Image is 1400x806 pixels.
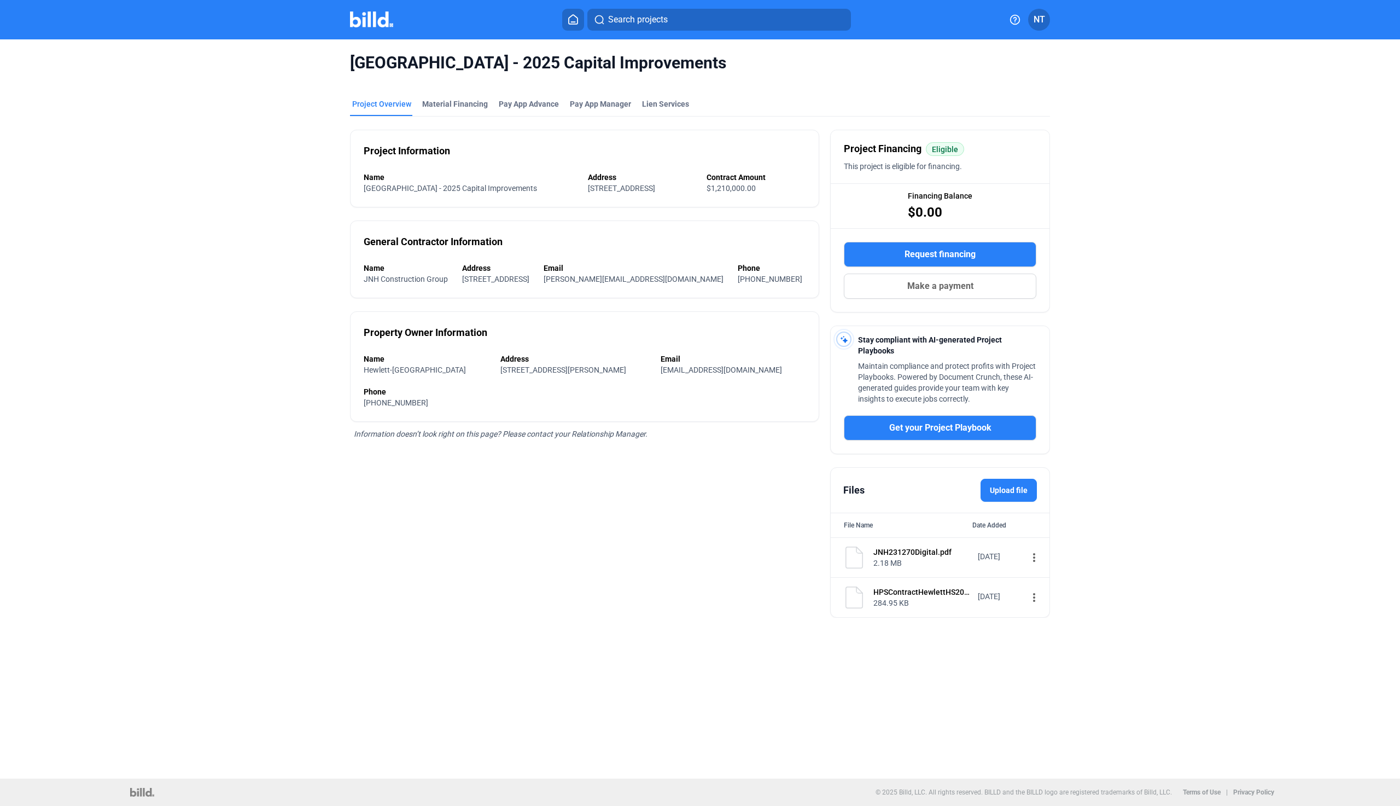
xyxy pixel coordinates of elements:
[462,263,533,274] div: Address
[844,274,1036,299] button: Make a payment
[500,366,626,374] span: [STREET_ADDRESS][PERSON_NAME]
[972,520,1036,531] div: Date Added
[873,587,971,598] div: HPSContractHewlettHS2025.pdf
[908,204,942,221] span: $0.00
[981,479,1037,502] label: Upload file
[364,398,428,407] span: [PHONE_NUMBER]
[1183,788,1221,796] b: Terms of Use
[364,143,450,159] div: Project Information
[350,11,393,27] img: Billd Company Logo
[364,386,806,397] div: Phone
[889,421,991,434] span: Get your Project Playbook
[130,788,154,797] img: logo
[364,325,487,340] div: Property Owner Information
[570,98,631,109] span: Pay App Manager
[707,184,756,193] span: $1,210,000.00
[1028,9,1050,31] button: NT
[422,98,488,109] div: Material Financing
[844,415,1036,440] button: Get your Project Playbook
[844,520,873,531] div: File Name
[364,263,451,274] div: Name
[908,190,972,201] span: Financing Balance
[978,591,1022,602] div: [DATE]
[587,9,851,31] button: Search projects
[843,547,865,569] img: document
[364,172,577,183] div: Name
[1028,591,1041,604] mat-icon: more_vert
[905,248,976,261] span: Request financing
[364,184,537,193] span: [GEOGRAPHIC_DATA] - 2025 Capital Improvements
[873,547,971,558] div: JNH231270Digital.pdf
[926,142,964,156] mat-chip: Eligible
[1028,551,1041,564] mat-icon: more_vert
[844,141,921,156] span: Project Financing
[642,98,689,109] div: Lien Services
[707,172,806,183] div: Contract Amount
[1233,788,1274,796] b: Privacy Policy
[364,234,503,250] div: General Contractor Information
[661,353,806,364] div: Email
[364,353,489,364] div: Name
[588,172,695,183] div: Address
[1226,788,1228,796] p: |
[608,13,668,26] span: Search projects
[500,353,650,364] div: Address
[364,366,466,374] span: Hewlett-[GEOGRAPHIC_DATA]
[738,275,802,283] span: [PHONE_NUMBER]
[978,551,1022,562] div: [DATE]
[364,275,448,283] span: JNH Construction Group
[873,558,971,569] div: 2.18 MB
[588,184,655,193] span: [STREET_ADDRESS]
[844,162,962,171] span: This project is eligible for financing.
[354,430,647,438] span: Information doesn’t look right on this page? Please contact your Relationship Manager.
[499,98,559,109] div: Pay App Advance
[858,335,1002,355] span: Stay compliant with AI-generated Project Playbooks
[544,263,727,274] div: Email
[876,788,1172,796] p: © 2025 Billd, LLC. All rights reserved. BILLD and the BILLD logo are registered trademarks of Bil...
[661,366,782,374] span: [EMAIL_ADDRESS][DOMAIN_NAME]
[544,275,724,283] span: [PERSON_NAME][EMAIL_ADDRESS][DOMAIN_NAME]
[352,98,411,109] div: Project Overview
[350,53,1050,73] span: [GEOGRAPHIC_DATA] - 2025 Capital Improvements
[858,362,1036,403] span: Maintain compliance and protect profits with Project Playbooks. Powered by Document Crunch, these...
[843,587,865,608] img: document
[843,483,865,498] div: Files
[873,598,971,608] div: 284.95 KB
[738,263,806,274] div: Phone
[844,242,1036,267] button: Request financing
[462,275,529,283] span: [STREET_ADDRESS]
[1034,13,1045,26] span: NT
[907,280,973,293] span: Make a payment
